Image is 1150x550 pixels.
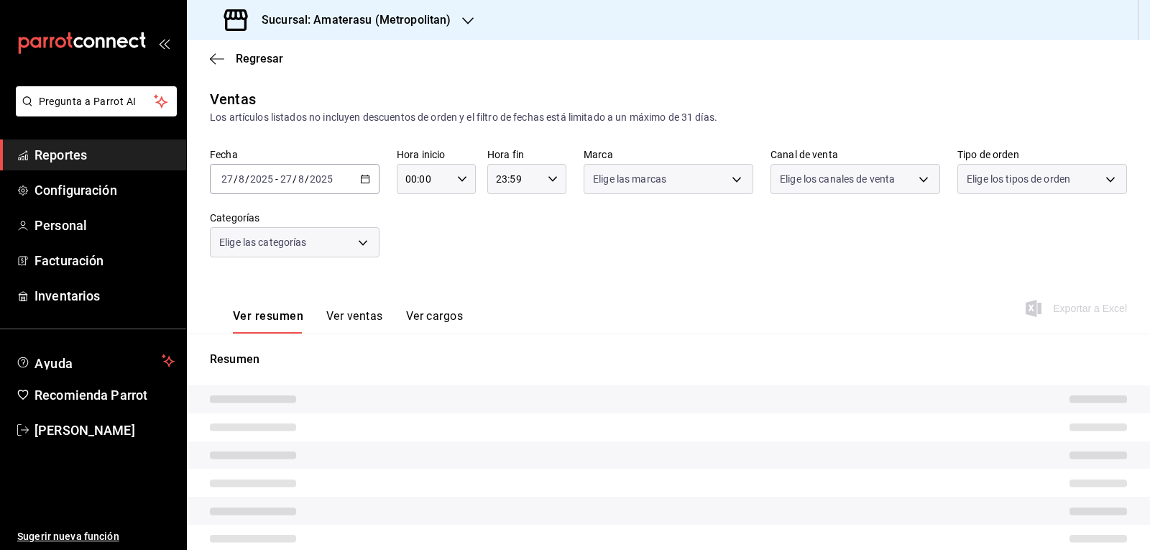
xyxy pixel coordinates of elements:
[210,150,379,160] label: Fecha
[210,52,283,65] button: Regresar
[280,173,293,185] input: --
[238,173,245,185] input: --
[584,150,753,160] label: Marca
[593,172,666,186] span: Elige las marcas
[210,110,1127,125] div: Los artículos listados no incluyen descuentos de orden y el filtro de fechas está limitado a un m...
[236,52,283,65] span: Regresar
[10,104,177,119] a: Pregunta a Parrot AI
[39,94,155,109] span: Pregunta a Parrot AI
[967,172,1070,186] span: Elige los tipos de orden
[210,351,1127,368] p: Resumen
[234,173,238,185] span: /
[210,88,256,110] div: Ventas
[245,173,249,185] span: /
[34,180,175,200] span: Configuración
[34,251,175,270] span: Facturación
[219,235,307,249] span: Elige las categorías
[326,309,383,334] button: Ver ventas
[275,173,278,185] span: -
[233,309,303,334] button: Ver resumen
[16,86,177,116] button: Pregunta a Parrot AI
[397,150,476,160] label: Hora inicio
[309,173,333,185] input: ----
[249,173,274,185] input: ----
[293,173,297,185] span: /
[34,145,175,165] span: Reportes
[34,385,175,405] span: Recomienda Parrot
[780,172,895,186] span: Elige los canales de venta
[17,529,175,544] span: Sugerir nueva función
[34,286,175,306] span: Inventarios
[250,12,451,29] h3: Sucursal: Amaterasu (Metropolitan)
[34,216,175,235] span: Personal
[158,37,170,49] button: open_drawer_menu
[487,150,566,160] label: Hora fin
[210,213,379,223] label: Categorías
[221,173,234,185] input: --
[34,352,156,370] span: Ayuda
[305,173,309,185] span: /
[406,309,464,334] button: Ver cargos
[298,173,305,185] input: --
[957,150,1127,160] label: Tipo de orden
[34,421,175,440] span: [PERSON_NAME]
[770,150,940,160] label: Canal de venta
[233,309,463,334] div: navigation tabs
